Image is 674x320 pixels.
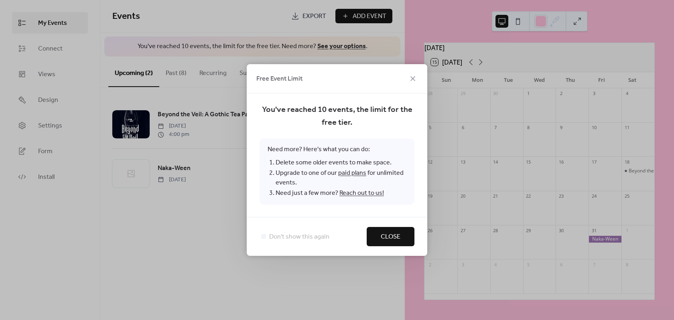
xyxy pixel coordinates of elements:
[276,188,406,198] li: Need just a few more?
[260,103,414,129] span: You've reached 10 events, the limit for the free tier.
[276,168,406,188] li: Upgrade to one of our for unlimited events.
[276,158,406,168] li: Delete some older events to make space.
[381,232,400,242] span: Close
[338,167,366,179] a: paid plans
[269,232,329,242] span: Don't show this again
[260,139,414,205] span: Need more? Here's what you can do:
[339,187,384,199] a: Reach out to us!
[367,227,414,246] button: Close
[256,74,302,84] span: Free Event Limit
